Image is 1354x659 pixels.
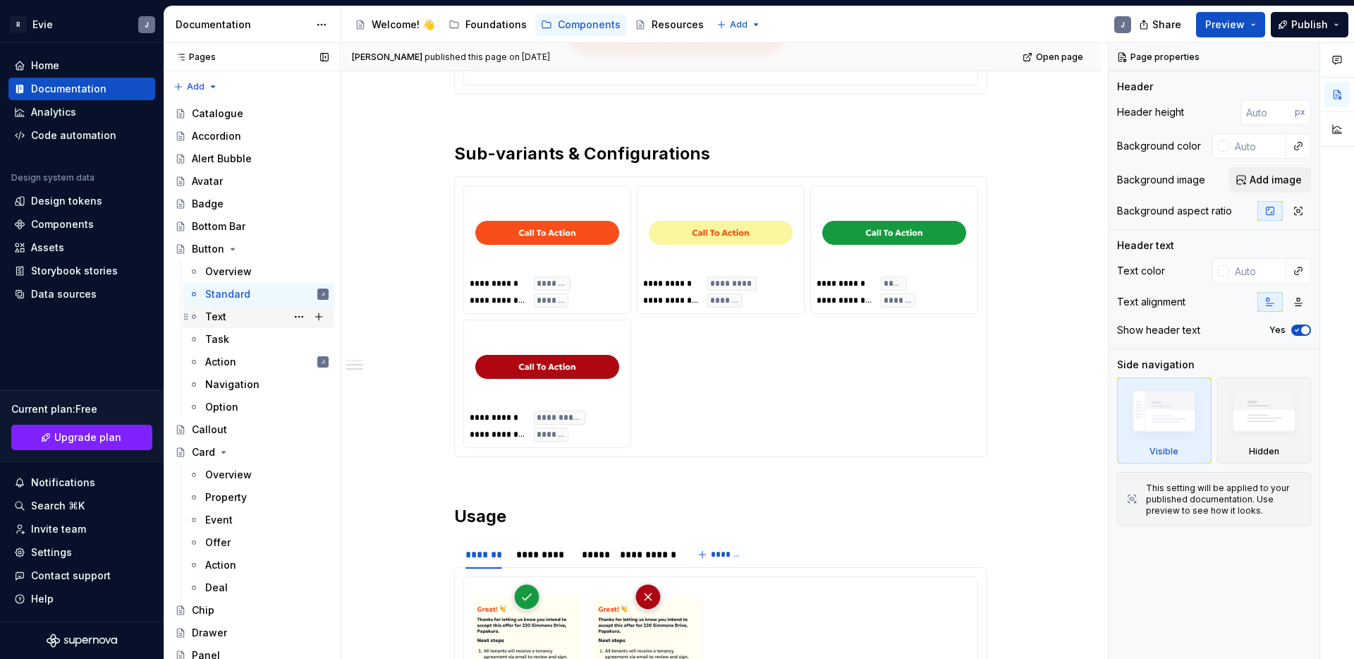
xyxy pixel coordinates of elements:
[1117,105,1184,119] div: Header height
[192,626,227,640] div: Drawer
[169,102,334,125] a: Catalogue
[1249,446,1279,457] div: Hidden
[169,52,216,63] div: Pages
[31,217,94,231] div: Components
[169,125,334,147] a: Accordion
[183,373,334,396] a: Navigation
[349,11,709,39] div: Page tree
[192,445,215,459] div: Card
[183,464,334,486] a: Overview
[31,476,95,490] div: Notifications
[205,400,238,414] div: Option
[192,152,252,166] div: Alert Bubble
[1018,47,1090,67] a: Open page
[8,541,155,564] a: Settings
[183,260,334,283] a: Overview
[31,264,118,278] div: Storybook stories
[1117,238,1174,253] div: Header text
[183,486,334,509] a: Property
[1229,133,1286,159] input: Auto
[1271,12,1348,37] button: Publish
[8,124,155,147] a: Code automation
[183,576,334,599] a: Deal
[558,18,621,32] div: Components
[1196,12,1265,37] button: Preview
[54,430,121,445] span: Upgrade plan
[465,18,527,32] div: Foundations
[1036,52,1083,63] span: Open page
[1117,295,1185,309] div: Text alignment
[169,238,334,260] a: Button
[8,588,155,610] button: Help
[1205,18,1245,32] span: Preview
[322,355,324,369] div: J
[1240,99,1295,125] input: Auto
[205,355,236,369] div: Action
[31,522,86,536] div: Invite team
[169,147,334,170] a: Alert Bubble
[1291,18,1328,32] span: Publish
[183,351,334,373] a: ActionJ
[1117,173,1205,187] div: Background image
[11,425,152,450] a: Upgrade plan
[183,283,334,306] a: StandardJ
[454,120,987,165] h2: Sub-variants & Configurations
[1117,204,1232,218] div: Background aspect ratio
[1146,483,1302,516] div: This setting will be applied to your published documentation. Use preview to see how it looks.
[8,236,155,259] a: Assets
[11,172,94,183] div: Design system data
[169,215,334,238] a: Bottom Bar
[1121,19,1125,30] div: J
[192,129,241,143] div: Accordion
[205,490,247,504] div: Property
[8,471,155,494] button: Notifications
[192,423,227,437] div: Callout
[8,78,155,100] a: Documentation
[205,310,226,324] div: Text
[1117,139,1201,153] div: Background color
[535,13,626,36] a: Components
[145,19,149,30] div: J
[169,622,334,644] a: Drawer
[169,418,334,441] a: Callout
[712,15,765,35] button: Add
[1250,173,1302,187] span: Add image
[192,174,223,188] div: Avatar
[8,564,155,587] button: Contact support
[31,82,106,96] div: Documentation
[1117,377,1212,464] div: Visible
[1217,377,1312,464] div: Hidden
[322,287,324,301] div: J
[187,81,205,92] span: Add
[183,531,334,554] a: Offer
[205,468,252,482] div: Overview
[183,396,334,418] a: Option
[192,197,224,211] div: Badge
[169,441,334,464] a: Card
[8,190,155,212] a: Design tokens
[11,402,152,416] div: Current plan : Free
[205,377,260,392] div: Navigation
[1229,167,1311,193] button: Add image
[425,52,550,63] div: published this page on [DATE]
[31,105,76,119] div: Analytics
[47,634,117,648] svg: Supernova Logo
[10,16,27,33] div: R
[352,52,422,63] span: [PERSON_NAME]
[8,495,155,517] button: Search ⌘K
[443,13,532,36] a: Foundations
[31,569,111,583] div: Contact support
[169,77,222,97] button: Add
[8,213,155,236] a: Components
[8,260,155,282] a: Storybook stories
[1117,264,1165,278] div: Text color
[205,332,229,346] div: Task
[192,107,243,121] div: Catalogue
[31,194,102,208] div: Design tokens
[1229,258,1286,284] input: Auto
[8,283,155,306] a: Data sources
[205,513,233,527] div: Event
[169,193,334,215] a: Badge
[372,18,434,32] div: Welcome! 👋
